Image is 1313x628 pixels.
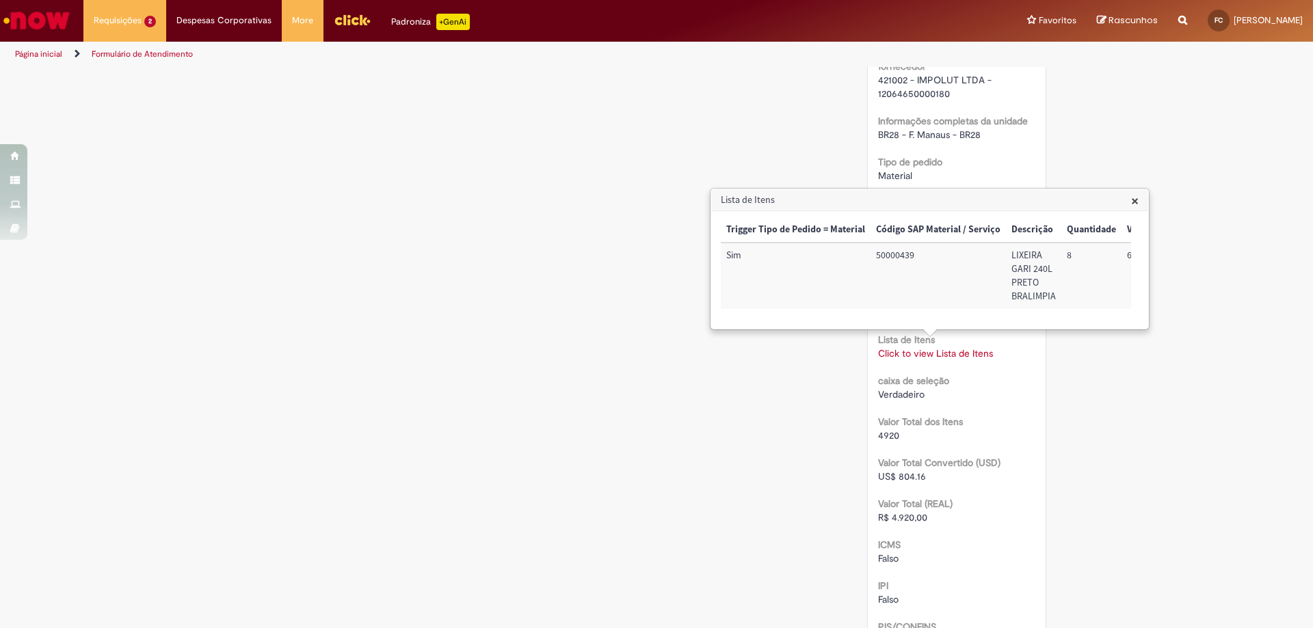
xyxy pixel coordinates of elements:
td: Descrição: LIXEIRA GARI 240L PRETO BRALIMPIA [1006,243,1061,309]
th: Trigger Tipo de Pedido = Material [721,217,871,243]
b: IPI [878,579,888,592]
p: +GenAi [436,14,470,30]
b: Valor Total Convertido (USD) [878,456,1000,469]
span: R$ 4.920,00 [878,511,927,523]
span: Requisições [94,14,142,27]
b: Informações completas do fornecedor [878,46,992,72]
img: click_logo_yellow_360x200.png [334,10,371,30]
span: 4920 [878,429,899,441]
h3: Lista de Itens [711,189,1148,211]
span: Falso [878,593,899,605]
td: Código SAP Material / Serviço: 50000439 [871,243,1006,309]
a: Click to view Lista de Itens [878,347,993,359]
b: ICMS [878,538,901,551]
div: Lista de Itens [710,188,1150,330]
span: Material [878,169,912,182]
td: Trigger Tipo de Pedido = Material: Sim [721,243,871,309]
span: Favoritos [1039,14,1076,27]
b: Valor Total dos Itens [878,415,963,428]
ul: Trilhas de página [10,42,865,67]
th: Quantidade [1061,217,1122,243]
span: BR28 - F. Manaus - BR28 [878,128,981,141]
b: Lista de Itens [878,333,935,346]
span: Verdadeiro [878,388,925,400]
span: Falso [878,552,899,564]
b: Valor Total (REAL) [878,497,953,510]
th: Descrição [1006,217,1061,243]
img: ServiceNow [1,7,72,34]
span: 2 [144,16,156,27]
a: Formulário de Atendimento [92,49,193,59]
a: Rascunhos [1097,14,1158,27]
th: Valor Unitário [1122,217,1192,243]
span: × [1131,191,1139,210]
td: Quantidade: 8 [1061,243,1122,309]
span: Despesas Corporativas [176,14,271,27]
div: Padroniza [391,14,470,30]
b: caixa de seleção [878,374,949,387]
span: FC [1215,16,1223,25]
th: Código SAP Material / Serviço [871,217,1006,243]
span: Rascunhos [1109,14,1158,27]
b: Informações completas da unidade [878,115,1028,127]
span: More [292,14,313,27]
button: Close [1131,193,1139,208]
span: [PERSON_NAME] [1234,14,1303,26]
a: Página inicial [15,49,62,59]
td: Valor Unitário: 615,00 [1122,243,1192,309]
b: Tipo de pedido [878,156,942,168]
span: US$ 804.16 [878,470,926,482]
span: 421002 - IMPOLUT LTDA - 12064650000180 [878,74,994,100]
